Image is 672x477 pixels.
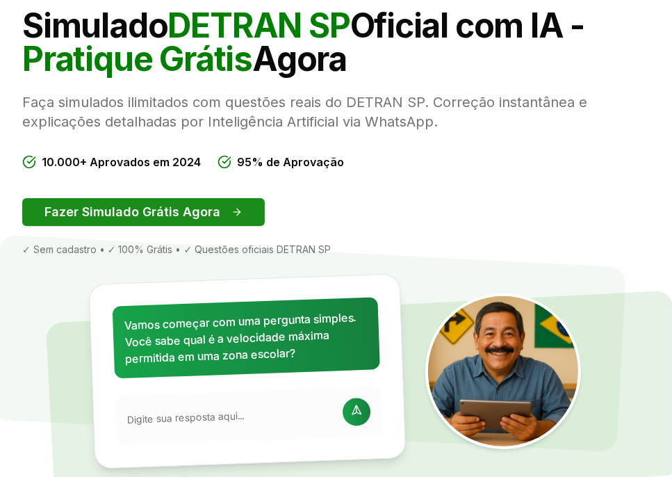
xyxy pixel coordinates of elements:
[425,293,581,449] img: Tio Trânsito
[124,309,368,367] p: Vamos começar com uma pergunta simples. Você sabe qual é a velocidade máxima permitida em uma zon...
[22,243,650,257] div: ✓ Sem cadastro • ✓ 100% Grátis • ✓ Questões oficiais DETRAN SP
[126,406,334,427] input: Digite sua resposta aqui...
[42,154,201,170] span: 10.000+ Aprovados em 2024
[167,5,350,46] span: DETRAN SP
[22,9,650,76] h1: Simulado Oficial com IA - Agora
[22,92,650,131] p: Faça simulados ilimitados com questões reais do DETRAN SP. Correção instantânea e explicações det...
[22,38,252,79] span: Pratique Grátis
[237,154,344,170] span: 95% de Aprovação
[22,198,265,226] button: Fazer Simulado Grátis Agora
